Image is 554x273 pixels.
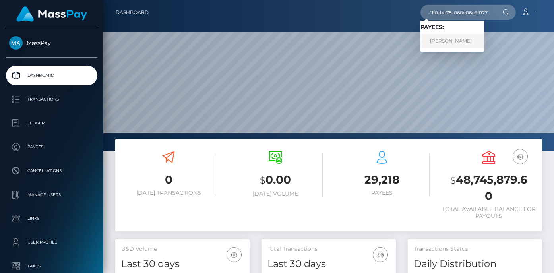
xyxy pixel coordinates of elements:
h4: Daily Distribution [414,257,536,271]
a: Manage Users [6,185,97,205]
input: Search... [420,5,495,20]
a: [PERSON_NAME] [420,34,484,48]
a: Payees [6,137,97,157]
a: Dashboard [116,4,149,21]
h6: Total Available Balance for Payouts [442,206,537,219]
a: User Profile [6,232,97,252]
a: Links [6,209,97,228]
p: Cancellations [9,165,94,177]
img: MassPay Logo [16,6,87,22]
a: Cancellations [6,161,97,181]
p: Taxes [9,260,94,272]
p: Links [9,213,94,225]
img: MassPay [9,36,23,50]
h6: Payees: [420,24,484,31]
h3: 0.00 [228,172,323,188]
a: Transactions [6,89,97,109]
small: $ [260,175,265,186]
p: Dashboard [9,70,94,81]
h4: Last 30 days [267,257,390,271]
h3: 48,745,879.60 [442,172,537,204]
a: Ledger [6,113,97,133]
h3: 0 [121,172,216,188]
h5: USD Volume [121,245,244,253]
p: Payees [9,141,94,153]
span: MassPay [6,39,97,46]
h4: Last 30 days [121,257,244,271]
a: Dashboard [6,66,97,85]
h3: 29,218 [335,172,430,188]
h6: [DATE] Transactions [121,190,216,196]
p: Ledger [9,117,94,129]
h5: Total Transactions [267,245,390,253]
h6: Payees [335,190,430,196]
h6: [DATE] Volume [228,190,323,197]
p: Manage Users [9,189,94,201]
h5: Transactions Status [414,245,536,253]
p: Transactions [9,93,94,105]
p: User Profile [9,236,94,248]
small: $ [450,175,456,186]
